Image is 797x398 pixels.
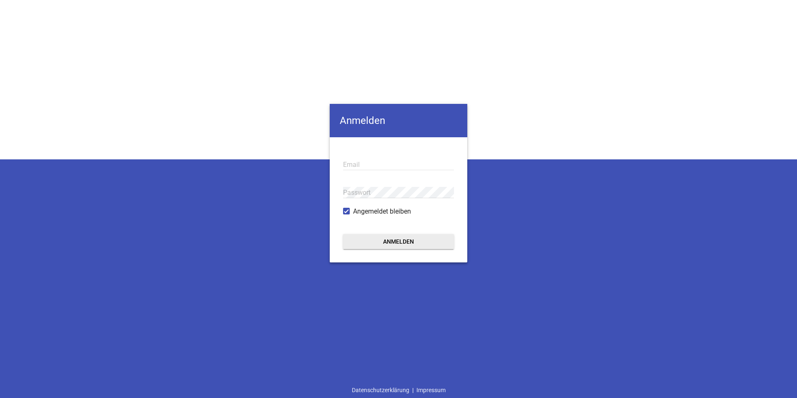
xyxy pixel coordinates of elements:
a: Impressum [414,382,449,398]
span: Angemeldet bleiben [353,207,411,217]
a: Datenschutzerklärung [349,382,412,398]
h4: Anmelden [330,104,467,137]
div: | [349,382,449,398]
button: Anmelden [343,234,454,249]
